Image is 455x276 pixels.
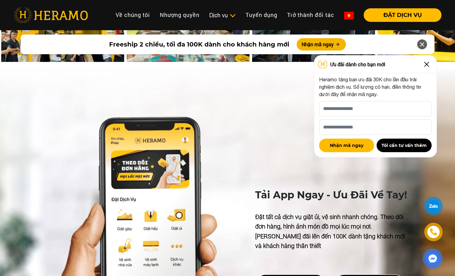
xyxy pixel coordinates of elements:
button: Tôi cần tư vấn thêm [377,139,432,152]
a: ĐẶT DỊCH VỤ [359,12,441,18]
p: Heramo tặng bạn ưu đãi 30K cho lần đầu trải nghiệm dịch vụ. Số lượng có hạn, điền thông tin dưới ... [319,76,432,98]
a: phone-icon [425,224,442,240]
img: heramo-logo.png [14,7,88,23]
p: Đặt tất cả dịch vụ giặt ủi, vệ sinh nhanh chóng. Theo dõi đơn hàng, hình ảnh món đồ mọi lúc mọi n... [255,212,413,251]
button: Nhận mã ngay [297,38,346,51]
img: subToggleIcon [229,13,236,19]
p: Tải App Ngay - Ưu Đãi Về Tay! [255,188,413,202]
a: Về chúng tôi [111,8,155,22]
a: Trở thành đối tác [282,8,339,22]
span: Freeship 2 chiều, tối đa 100K dành cho khách hàng mới [109,40,289,49]
img: phone-icon [430,229,437,235]
img: Logo [317,60,329,69]
span: Ưu đãi dành cho bạn mới [330,61,385,68]
button: ĐẶT DỊCH VỤ [364,8,441,22]
img: vn-flag.png [344,12,354,19]
button: Nhận mã ngay [319,139,374,152]
div: Dịch vụ [209,11,236,19]
img: Close [422,59,432,69]
a: Tuyển dụng [241,8,282,22]
a: Nhượng quyền [155,8,204,22]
